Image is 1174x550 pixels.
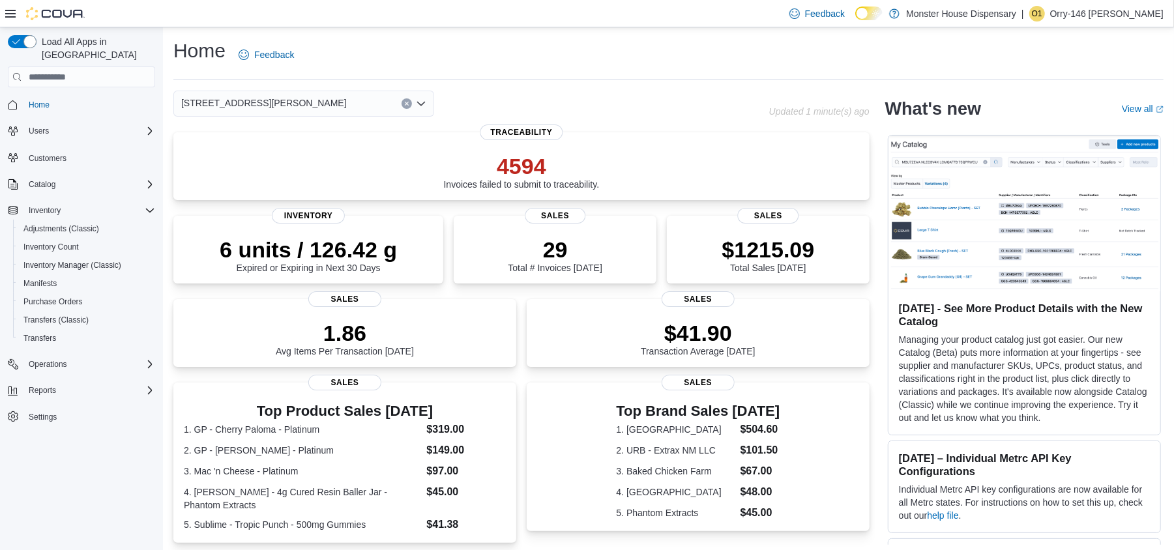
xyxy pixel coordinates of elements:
[784,1,850,27] a: Feedback
[3,148,160,167] button: Customers
[29,126,49,136] span: Users
[18,330,61,346] a: Transfers
[769,106,870,117] p: Updated 1 minute(s) ago
[899,452,1150,478] h3: [DATE] – Individual Metrc API Key Configurations
[23,177,61,192] button: Catalog
[23,151,72,166] a: Customers
[18,294,88,310] a: Purchase Orders
[13,329,160,347] button: Transfers
[29,100,50,110] span: Home
[416,98,426,109] button: Open list of options
[3,355,160,373] button: Operations
[13,238,160,256] button: Inventory Count
[308,291,381,307] span: Sales
[3,95,160,114] button: Home
[18,239,155,255] span: Inventory Count
[741,463,780,479] dd: $67.00
[23,383,155,398] span: Reports
[23,203,155,218] span: Inventory
[184,465,421,478] dt: 3. Mac 'n Cheese - Platinum
[617,444,735,457] dt: 2. URB - Extrax NM LLC
[23,97,55,113] a: Home
[29,205,61,216] span: Inventory
[23,96,155,113] span: Home
[1021,6,1024,22] p: |
[508,237,602,273] div: Total # Invoices [DATE]
[426,484,505,500] dd: $45.00
[18,312,94,328] a: Transfers (Classic)
[426,463,505,479] dd: $97.00
[13,311,160,329] button: Transfers (Classic)
[23,149,155,166] span: Customers
[23,123,54,139] button: Users
[617,485,735,499] dt: 4. [GEOGRAPHIC_DATA]
[220,237,397,263] p: 6 units / 126.42 g
[855,7,883,20] input: Dark Mode
[18,330,155,346] span: Transfers
[426,517,505,532] dd: $41.38
[805,7,845,20] span: Feedback
[23,177,155,192] span: Catalog
[184,444,421,457] dt: 2. GP - [PERSON_NAME] - Platinum
[3,175,160,194] button: Catalog
[444,153,600,190] div: Invoices failed to submit to traceability.
[738,208,799,224] span: Sales
[23,123,155,139] span: Users
[18,276,62,291] a: Manifests
[29,385,56,396] span: Reports
[18,294,155,310] span: Purchase Orders
[741,505,780,521] dd: $45.00
[184,518,421,531] dt: 5. Sublime - Tropic Punch - 500mg Gummies
[23,203,66,218] button: Inventory
[18,312,155,328] span: Transfers (Classic)
[37,35,155,61] span: Load All Apps in [GEOGRAPHIC_DATA]
[444,153,600,179] p: 4594
[23,356,72,372] button: Operations
[641,320,756,346] p: $41.90
[220,237,397,273] div: Expired or Expiring in Next 30 Days
[173,38,226,64] h1: Home
[3,407,160,426] button: Settings
[23,260,121,270] span: Inventory Manager (Classic)
[23,409,155,425] span: Settings
[23,383,61,398] button: Reports
[13,220,160,238] button: Adjustments (Classic)
[26,7,85,20] img: Cova
[184,485,421,512] dt: 4. [PERSON_NAME] - 4g Cured Resin Baller Jar - Phantom Extracts
[18,221,104,237] a: Adjustments (Classic)
[272,208,345,224] span: Inventory
[13,274,160,293] button: Manifests
[1032,6,1042,22] span: O1
[525,208,585,224] span: Sales
[276,320,414,356] div: Avg Items Per Transaction [DATE]
[426,442,505,458] dd: $149.00
[308,375,381,390] span: Sales
[906,6,1016,22] p: Monster House Dispensary
[927,510,958,521] a: help file
[641,320,756,356] div: Transaction Average [DATE]
[184,403,506,419] h3: Top Product Sales [DATE]
[233,42,299,68] a: Feedback
[426,422,505,437] dd: $319.00
[480,124,563,140] span: Traceability
[23,224,99,234] span: Adjustments (Classic)
[29,153,66,164] span: Customers
[617,403,780,419] h3: Top Brand Sales [DATE]
[23,297,83,307] span: Purchase Orders
[13,256,160,274] button: Inventory Manager (Classic)
[885,98,981,119] h2: What's new
[18,221,155,237] span: Adjustments (Classic)
[18,276,155,291] span: Manifests
[276,320,414,346] p: 1.86
[23,242,79,252] span: Inventory Count
[617,506,735,519] dt: 5. Phantom Extracts
[899,333,1150,424] p: Managing your product catalog just got easier. Our new Catalog (Beta) puts more information at yo...
[722,237,815,263] p: $1215.09
[617,465,735,478] dt: 3. Baked Chicken Farm
[662,291,735,307] span: Sales
[899,483,1150,522] p: Individual Metrc API key configurations are now available for all Metrc states. For instructions ...
[508,237,602,263] p: 29
[254,48,294,61] span: Feedback
[662,375,735,390] span: Sales
[1122,104,1164,114] a: View allExternal link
